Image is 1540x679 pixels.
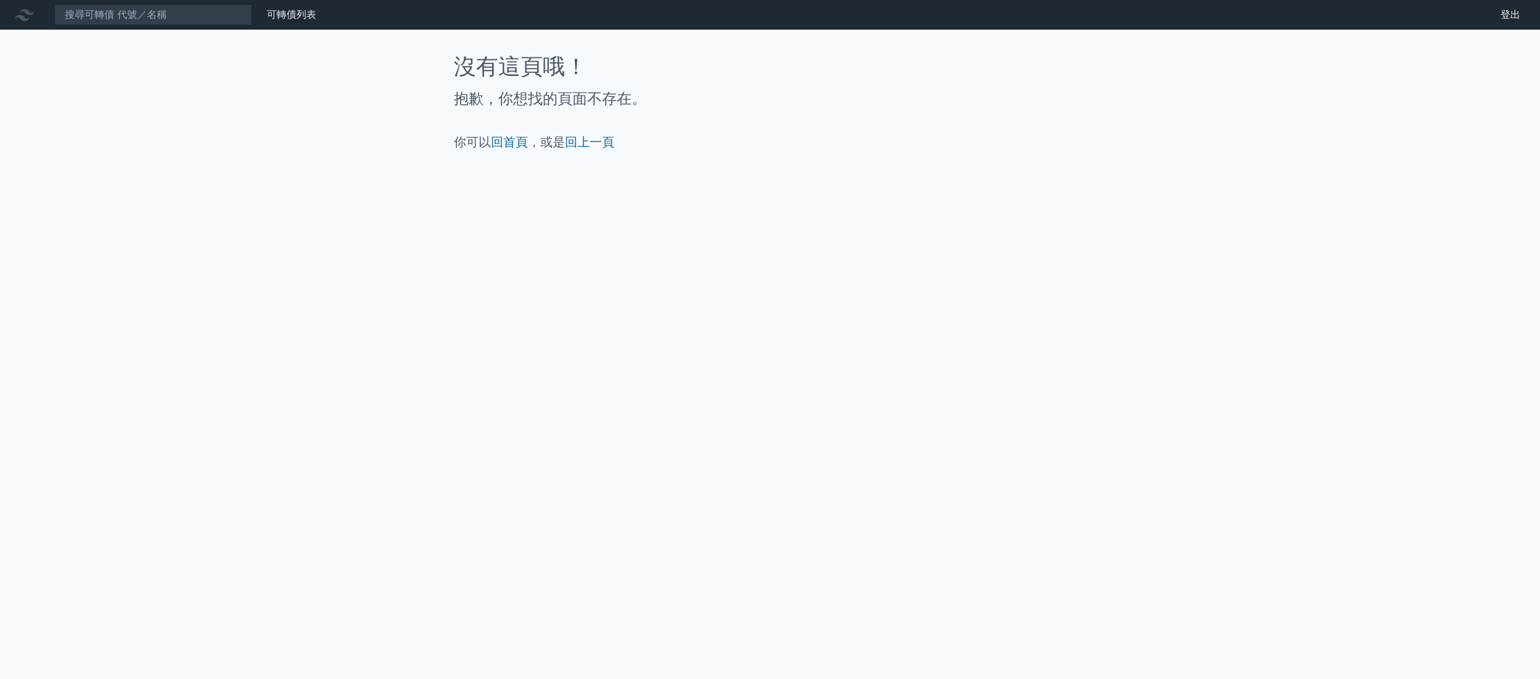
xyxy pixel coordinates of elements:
h1: 沒有這頁哦！ [454,54,1086,79]
h2: 抱歉，你想找的頁面不存在。 [454,89,1086,109]
input: 搜尋可轉債 代號／名稱 [54,4,252,25]
p: 你可以 ，或是 [454,133,1086,151]
a: 登出 [1491,5,1530,25]
a: 回上一頁 [565,135,614,149]
a: 可轉債列表 [267,9,316,20]
a: 回首頁 [491,135,528,149]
